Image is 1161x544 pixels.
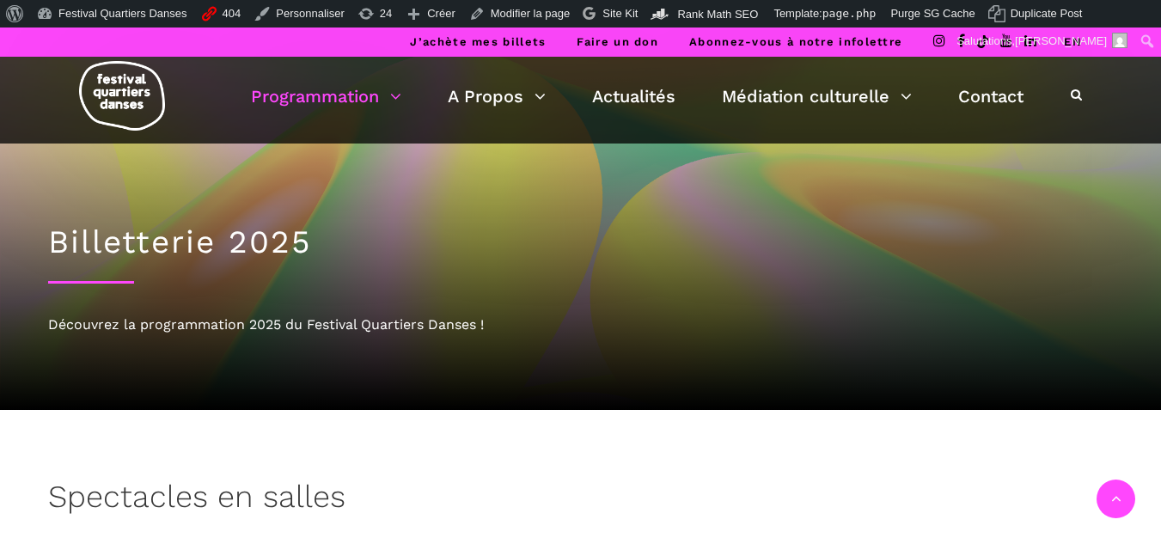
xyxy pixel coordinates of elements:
[251,82,401,111] a: Programmation
[48,223,1114,261] h1: Billetterie 2025
[822,7,877,20] span: page.php
[577,35,658,48] a: Faire un don
[689,35,902,48] a: Abonnez-vous à notre infolettre
[48,314,1114,336] div: Découvrez la programmation 2025 du Festival Quartiers Danses !
[410,35,546,48] a: J’achète mes billets
[1015,34,1107,47] span: [PERSON_NAME]
[958,82,1024,111] a: Contact
[677,8,758,21] span: Rank Math SEO
[722,82,912,111] a: Médiation culturelle
[592,82,675,111] a: Actualités
[48,479,345,522] h3: Spectacles en salles
[602,7,638,20] span: Site Kit
[448,82,546,111] a: A Propos
[950,28,1134,55] a: Salutations,
[79,61,165,131] img: logo-fqd-med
